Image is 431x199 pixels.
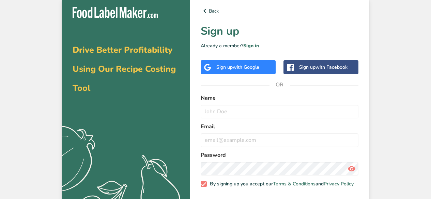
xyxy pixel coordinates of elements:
[233,64,259,70] span: with Google
[201,7,358,15] a: Back
[201,133,358,147] input: email@example.com
[270,74,290,95] span: OR
[273,181,315,187] a: Terms & Conditions
[201,94,358,102] label: Name
[201,105,358,118] input: John Doe
[201,151,358,159] label: Password
[216,64,259,71] div: Sign up
[324,181,354,187] a: Privacy Policy
[315,64,348,70] span: with Facebook
[73,44,176,94] span: Drive Better Profitability Using Our Recipe Costing Tool
[201,122,358,131] label: Email
[73,7,158,18] img: Food Label Maker
[207,181,354,187] span: By signing up you accept our and
[243,43,259,49] a: Sign in
[299,64,348,71] div: Sign up
[201,23,358,39] h1: Sign up
[201,42,358,49] p: Already a member?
